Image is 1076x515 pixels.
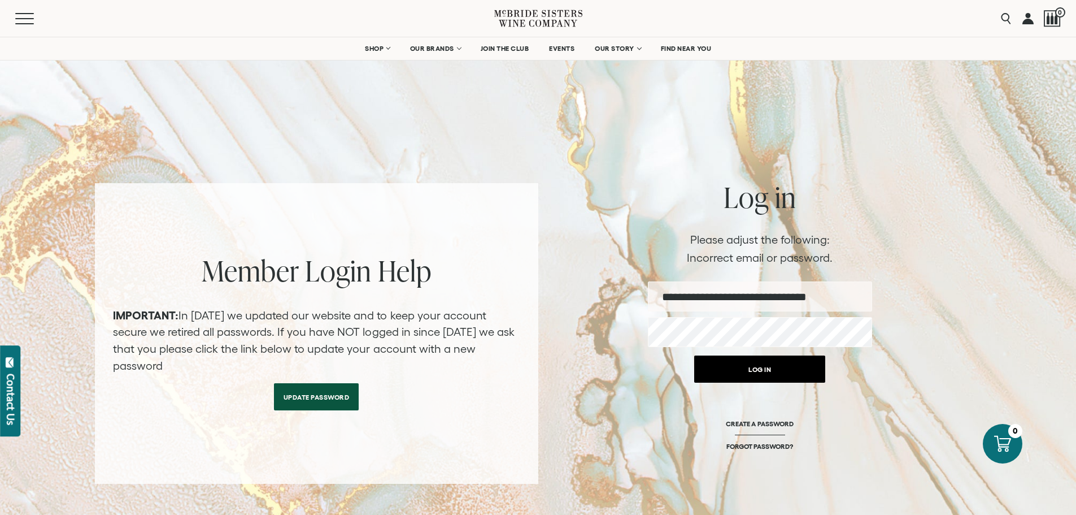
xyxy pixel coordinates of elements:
span: OUR BRANDS [410,45,454,53]
a: OUR STORY [587,37,648,60]
a: SHOP [358,37,397,60]
div: Contact Us [5,374,16,425]
a: FORGOT PASSWORD? [726,442,793,451]
a: CREATE A PASSWORD [726,419,793,442]
li: Incorrect email or password. [648,251,872,265]
h2: Log in [648,183,872,211]
a: Update Password [274,383,359,410]
h2: Member Login Help [113,257,520,285]
a: OUR BRANDS [403,37,468,60]
a: EVENTS [542,37,582,60]
div: 0 [1008,424,1022,438]
h2: Please adjust the following: [648,234,872,245]
span: OUR STORY [595,45,634,53]
p: In [DATE] we updated our website and to keep your account secure we retired all passwords. If you... [113,308,520,374]
span: JOIN THE CLUB [481,45,529,53]
button: Log in [694,356,825,383]
button: Mobile Menu Trigger [15,13,56,24]
span: SHOP [365,45,384,53]
span: FIND NEAR YOU [661,45,712,53]
a: FIND NEAR YOU [654,37,719,60]
a: JOIN THE CLUB [473,37,537,60]
span: 0 [1055,7,1065,18]
span: EVENTS [549,45,574,53]
strong: IMPORTANT: [113,309,178,322]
